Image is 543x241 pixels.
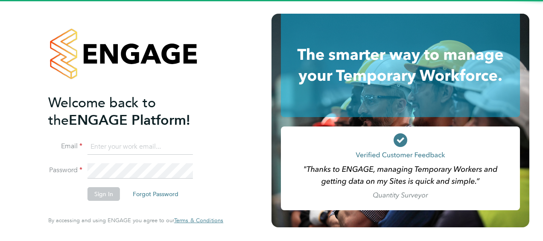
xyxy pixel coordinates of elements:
span: Terms & Conditions [174,217,223,224]
button: Forgot Password [126,187,185,201]
label: Password [48,166,82,175]
input: Enter your work email... [88,139,193,155]
span: By accessing and using ENGAGE you agree to our [48,217,223,224]
span: Welcome back to the [48,94,156,129]
h2: ENGAGE Platform! [48,94,215,129]
a: Terms & Conditions [174,217,223,224]
button: Sign In [88,187,120,201]
label: Email [48,142,82,151]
